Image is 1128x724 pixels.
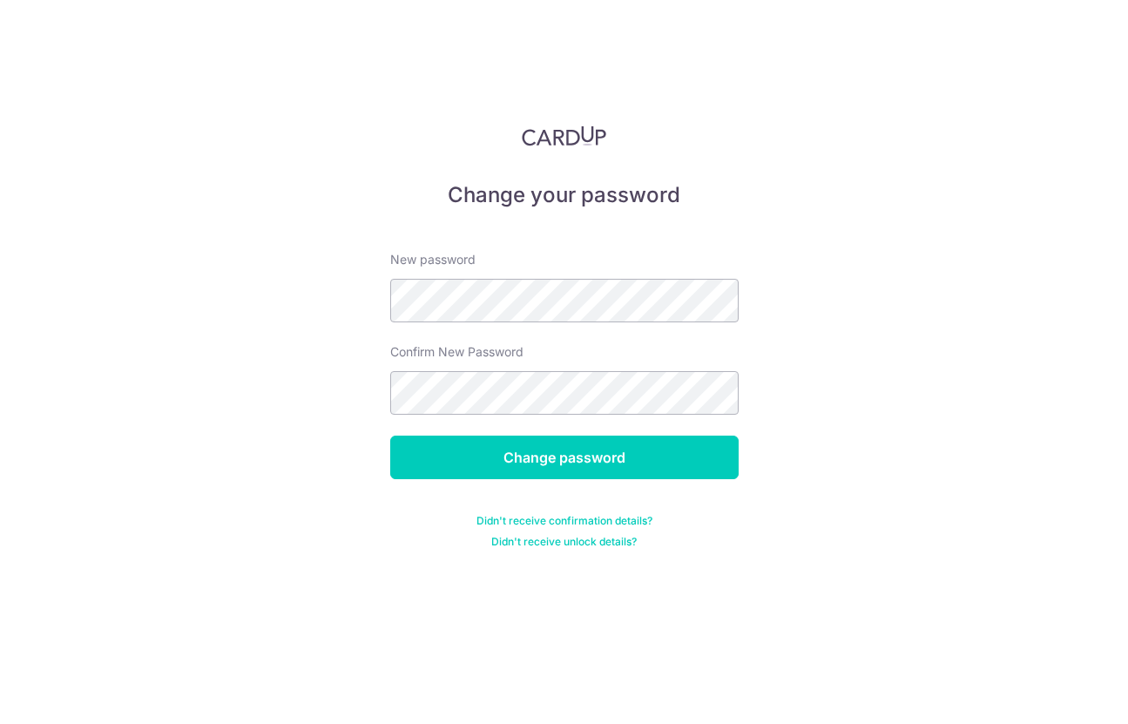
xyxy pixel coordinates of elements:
[390,181,739,209] h5: Change your password
[390,436,739,479] input: Change password
[390,343,523,361] label: Confirm New Password
[491,535,637,549] a: Didn't receive unlock details?
[476,514,652,528] a: Didn't receive confirmation details?
[522,125,607,146] img: CardUp Logo
[390,251,476,268] label: New password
